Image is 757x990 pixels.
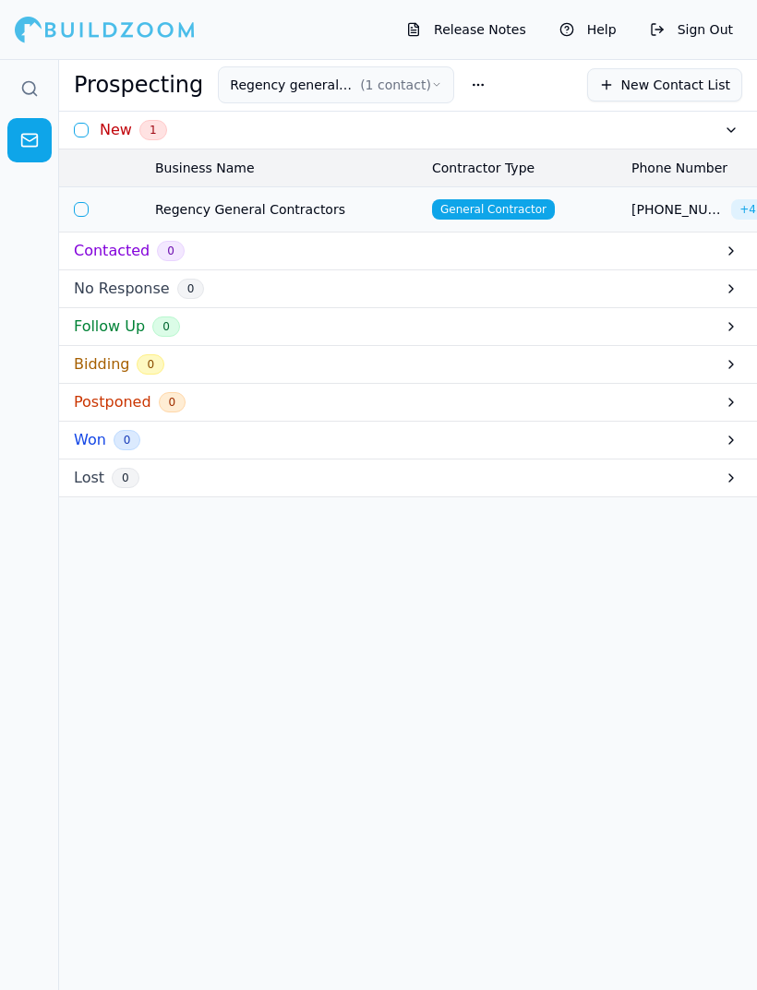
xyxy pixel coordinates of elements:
[157,241,185,261] span: 0
[631,200,724,219] span: [PHONE_NUMBER]
[641,15,742,44] button: Sign Out
[112,468,139,488] span: 0
[74,353,129,376] h3: Bidding
[74,316,145,338] h3: Follow Up
[137,354,164,375] span: 0
[550,15,626,44] button: Help
[139,120,167,140] span: 1
[425,149,624,186] th: Contractor Type
[177,279,205,299] span: 0
[74,240,150,262] h3: Contacted
[74,429,106,451] h3: Won
[148,149,425,186] th: Business Name
[159,392,186,412] span: 0
[74,70,203,100] h1: Prospecting
[74,467,104,489] h3: Lost
[100,119,132,141] h3: New
[152,316,180,337] span: 0
[155,200,417,219] span: Regency General Contractors
[397,15,535,44] button: Release Notes
[432,199,555,220] span: General Contractor
[74,278,170,300] h3: No Response
[587,68,742,101] button: New Contact List
[74,391,151,413] h3: Postponed
[114,430,141,450] span: 0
